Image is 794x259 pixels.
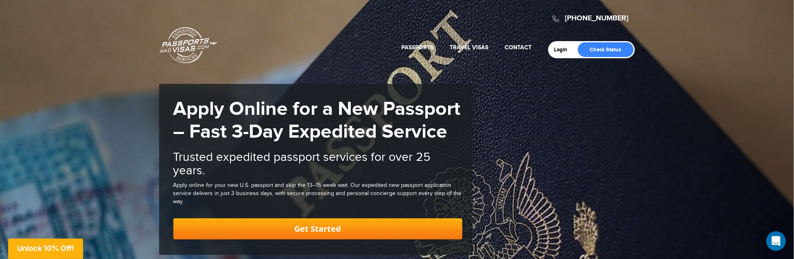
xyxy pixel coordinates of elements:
[160,27,217,64] a: Passports & [DOMAIN_NAME]
[450,44,489,51] a: Travel Visas
[173,182,462,206] div: Apply online for your new U.S. passport and skip the 13–15 week wait. Our expedited new passport ...
[565,14,629,23] a: [PHONE_NUMBER]
[402,44,434,51] a: Passports
[173,218,462,239] a: Get Started
[505,44,532,51] a: Contact
[766,231,786,251] div: Open Intercom Messenger
[173,97,461,144] strong: Apply Online for a New Passport – Fast 3-Day Expedited Service
[8,239,83,259] div: Unlock 10% Off!
[17,244,74,252] span: Unlock 10% Off!
[578,42,634,57] a: Check Status
[554,46,573,53] a: Login
[173,151,462,178] h2: Trusted expedited passport services for over 25 years.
